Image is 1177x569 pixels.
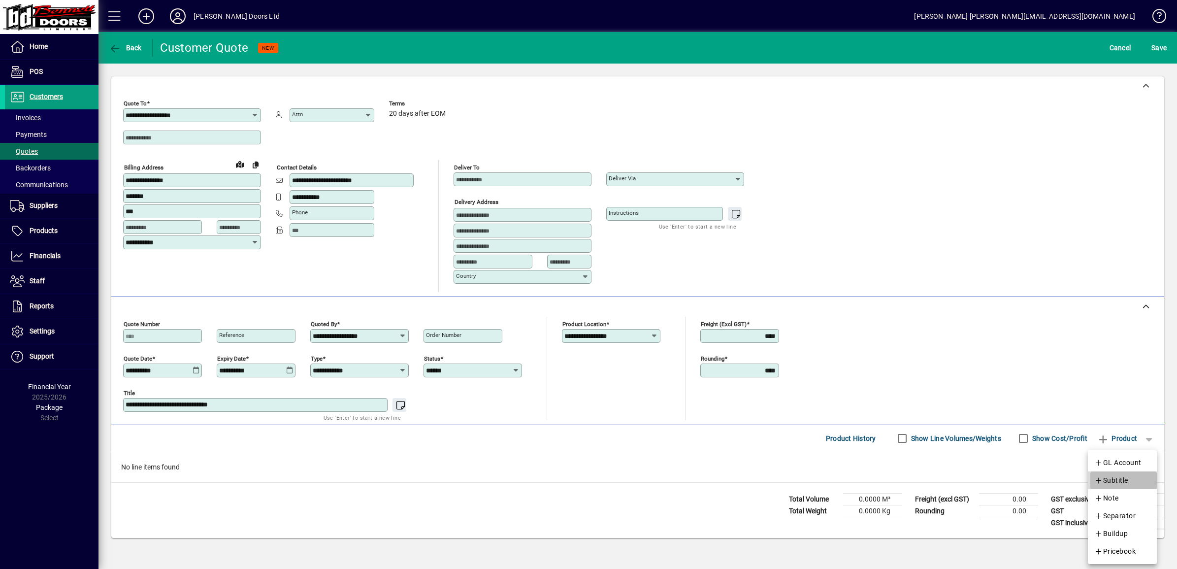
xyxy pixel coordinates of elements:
span: Note [1094,492,1119,504]
span: Buildup [1094,528,1128,539]
span: Separator [1094,510,1136,522]
button: Separator [1088,507,1157,525]
button: Note [1088,489,1157,507]
button: Subtitle [1088,471,1157,489]
span: GL Account [1094,457,1142,469]
span: Subtitle [1094,474,1128,486]
span: Pricebook [1094,545,1136,557]
button: Buildup [1088,525,1157,542]
button: Pricebook [1088,542,1157,560]
button: GL Account [1088,454,1157,471]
